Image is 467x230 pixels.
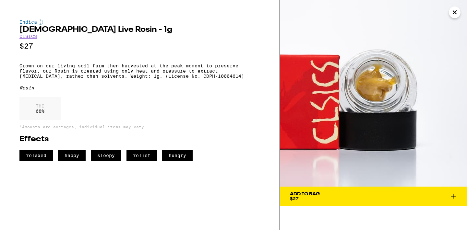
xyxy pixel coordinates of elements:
div: Add To Bag [290,192,320,196]
span: relaxed [19,150,53,161]
a: CLSICS [19,34,37,39]
div: Indica [19,19,260,25]
div: Rosin [19,85,260,90]
p: $27 [19,42,260,50]
span: hungry [162,150,193,161]
p: *Amounts are averages, individual items may vary. [19,125,260,129]
span: relief [126,150,157,161]
p: THC [36,103,44,109]
button: Add To Bag$27 [280,187,467,206]
span: sleepy [91,150,121,161]
h2: [DEMOGRAPHIC_DATA] Live Rosin - 1g [19,26,260,34]
button: Close [449,6,461,18]
p: Grown on our living soil farm then harvested at the peak moment to preserve flavor, our Rosin is ... [19,63,260,79]
h2: Effects [19,135,260,143]
div: 68 % [19,97,61,120]
span: happy [58,150,86,161]
img: indicaColor.svg [39,19,43,25]
span: $27 [290,196,299,201]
